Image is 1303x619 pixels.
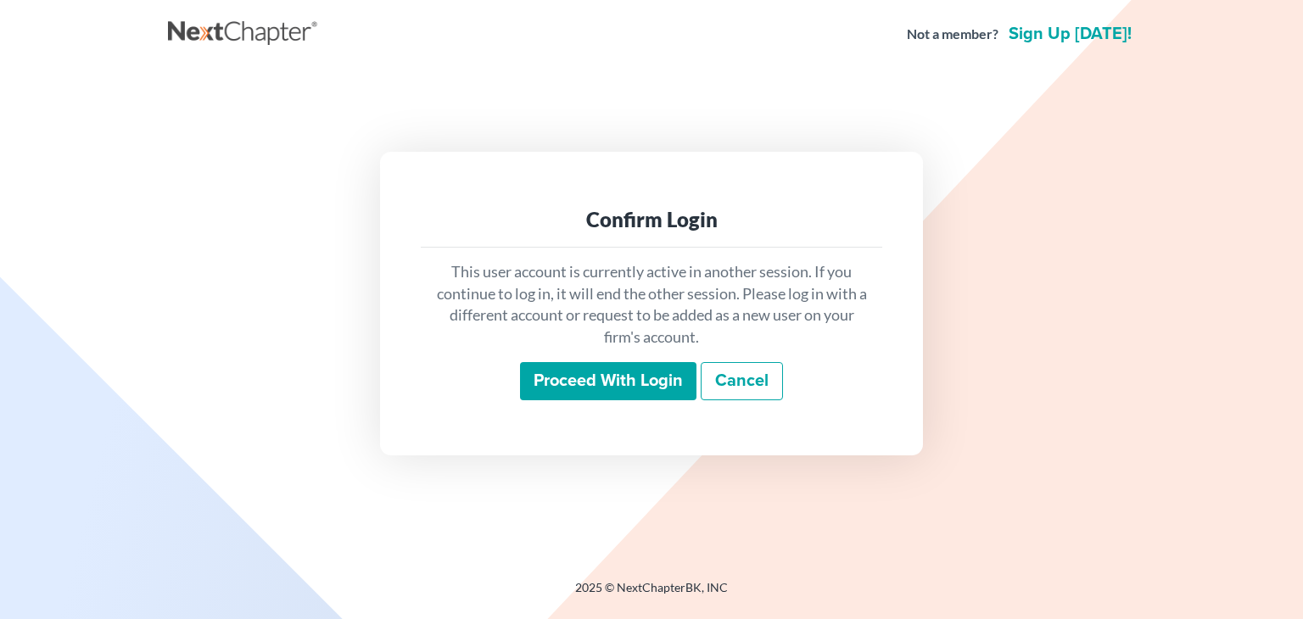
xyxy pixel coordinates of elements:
input: Proceed with login [520,362,696,401]
strong: Not a member? [907,25,998,44]
div: Confirm Login [434,206,869,233]
a: Sign up [DATE]! [1005,25,1135,42]
a: Cancel [701,362,783,401]
p: This user account is currently active in another session. If you continue to log in, it will end ... [434,261,869,349]
div: 2025 © NextChapterBK, INC [168,579,1135,610]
